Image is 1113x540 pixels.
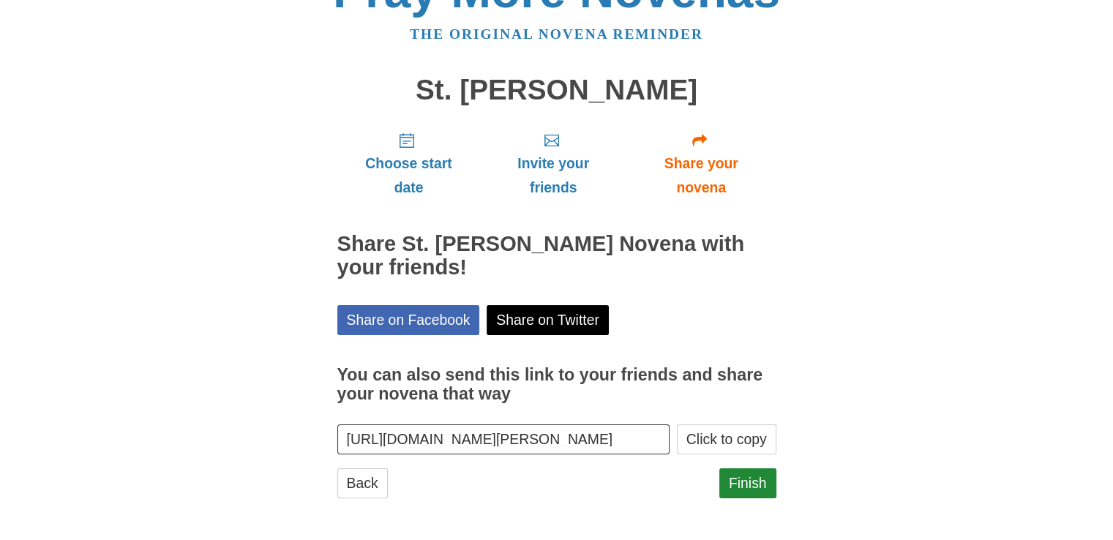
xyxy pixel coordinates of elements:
span: Invite your friends [495,151,611,200]
a: Share on Facebook [337,305,480,335]
a: Back [337,468,388,498]
span: Share your novena [641,151,762,200]
a: Finish [719,468,776,498]
button: Click to copy [677,424,776,454]
span: Choose start date [352,151,466,200]
a: Choose start date [337,120,481,207]
h2: Share St. [PERSON_NAME] Novena with your friends! [337,233,776,280]
a: Share your novena [626,120,776,207]
a: The original novena reminder [410,26,703,42]
a: Share on Twitter [487,305,609,335]
a: Invite your friends [480,120,626,207]
h3: You can also send this link to your friends and share your novena that way [337,366,776,403]
h1: St. [PERSON_NAME] [337,75,776,106]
